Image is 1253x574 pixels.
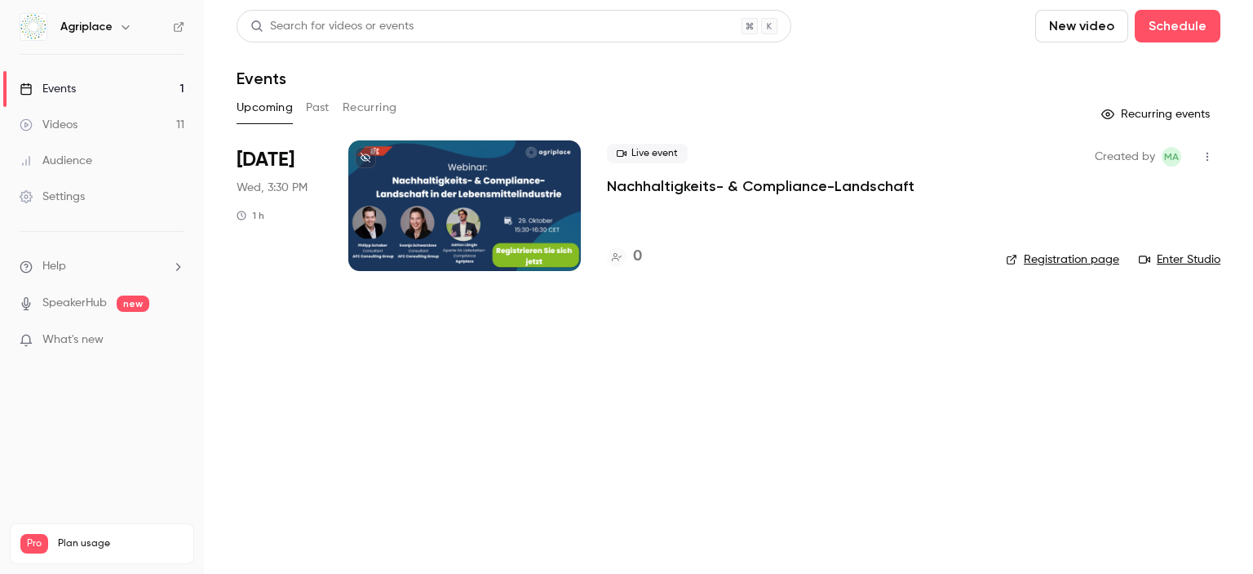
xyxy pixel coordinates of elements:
[20,189,85,205] div: Settings
[237,140,322,271] div: Oct 29 Wed, 3:30 PM (Europe/Amsterdam)
[1094,101,1220,127] button: Recurring events
[20,258,184,275] li: help-dropdown-opener
[237,180,308,196] span: Wed, 3:30 PM
[306,95,330,121] button: Past
[1164,147,1179,167] span: MA
[1139,251,1220,268] a: Enter Studio
[607,144,688,163] span: Live event
[20,117,77,133] div: Videos
[250,18,414,35] div: Search for videos or events
[237,69,286,88] h1: Events
[1095,147,1155,167] span: Created by
[607,176,914,196] a: Nachhaltigkeits- & Compliance-Landschaft
[42,258,66,275] span: Help
[20,14,46,40] img: Agriplace
[42,295,107,312] a: SpeakerHub
[1135,10,1220,42] button: Schedule
[165,333,184,348] iframe: Noticeable Trigger
[42,331,104,349] span: What's new
[117,296,149,312] span: new
[1035,10,1128,42] button: New video
[343,95,397,121] button: Recurring
[607,246,642,268] a: 0
[60,19,113,35] h6: Agriplace
[58,537,184,550] span: Plan usage
[633,246,642,268] h4: 0
[20,81,76,97] div: Events
[20,153,92,169] div: Audience
[237,95,293,121] button: Upcoming
[20,534,48,554] span: Pro
[1162,147,1181,167] span: Marketing Agriplace
[1006,251,1119,268] a: Registration page
[237,147,294,173] span: [DATE]
[237,209,264,222] div: 1 h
